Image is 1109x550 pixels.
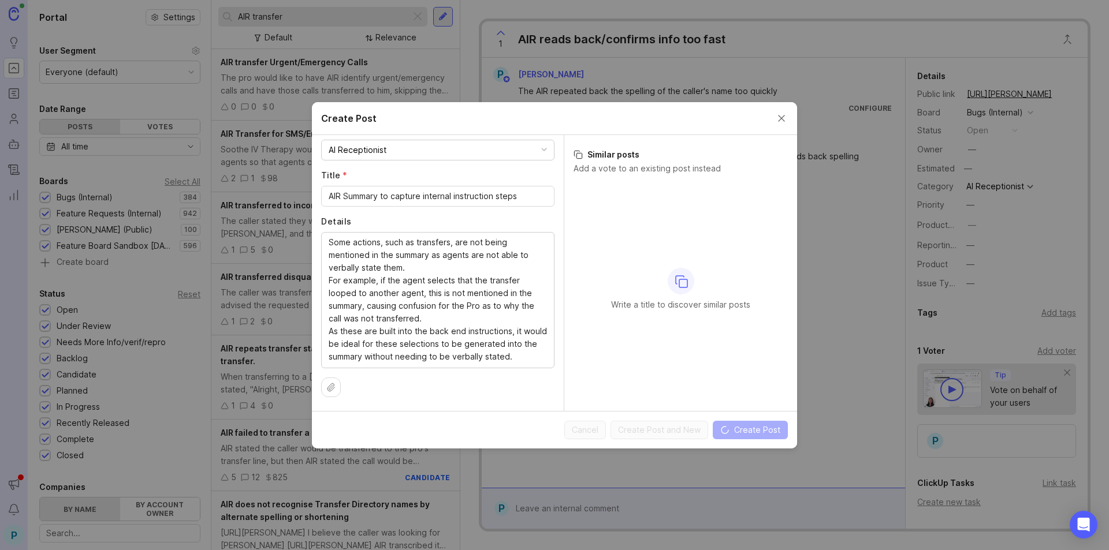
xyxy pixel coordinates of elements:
[1070,511,1097,538] div: Open Intercom Messenger
[329,144,386,156] div: AI Receptionist
[321,216,554,227] label: Details
[321,111,377,125] h2: Create Post
[611,299,750,310] p: Write a title to discover similar posts
[321,170,347,180] span: Title (required)
[329,190,547,203] input: Short, descriptive title
[574,163,788,174] p: Add a vote to an existing post instead
[329,236,547,363] textarea: Some actions, such as transfers, are not being mentioned in the summary as agents are not able to...
[574,149,788,160] h3: Similar posts
[775,112,788,125] button: Close create post modal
